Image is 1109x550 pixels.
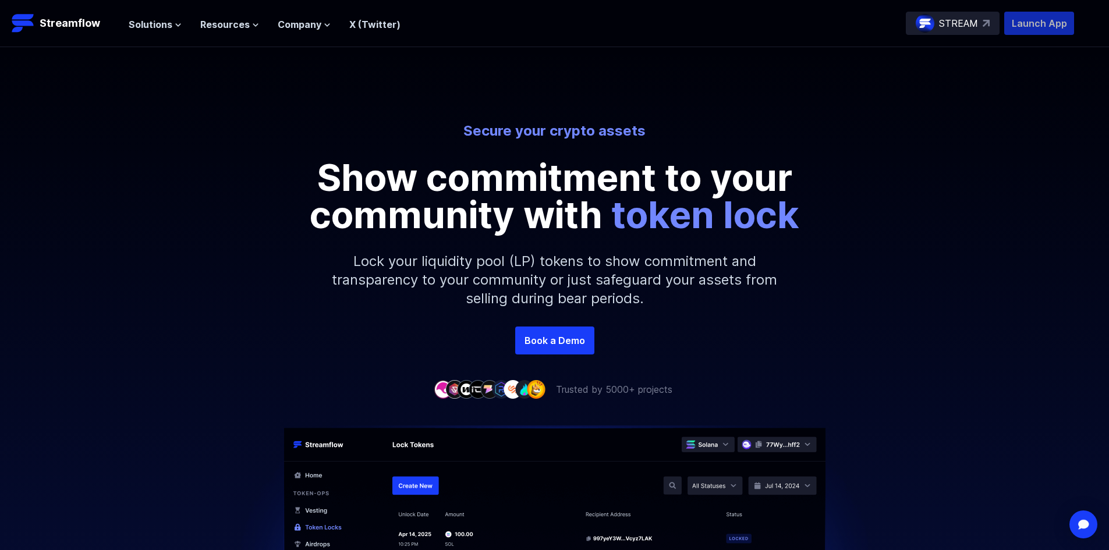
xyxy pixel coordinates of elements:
button: Company [278,17,331,31]
img: company-7 [504,380,522,398]
img: streamflow-logo-circle.png [916,14,934,33]
p: Lock your liquidity pool (LP) tokens to show commitment and transparency to your community or jus... [304,233,805,327]
span: Resources [200,17,250,31]
img: company-9 [527,380,545,398]
p: Trusted by 5000+ projects [556,382,672,396]
div: Open Intercom Messenger [1069,510,1097,538]
a: Book a Demo [515,327,594,354]
img: company-3 [457,380,476,398]
a: Streamflow [12,12,117,35]
span: token lock [611,192,799,237]
p: STREAM [939,16,978,30]
img: company-8 [515,380,534,398]
button: Launch App [1004,12,1074,35]
a: STREAM [906,12,1000,35]
img: top-right-arrow.svg [983,20,990,27]
img: company-2 [445,380,464,398]
img: company-5 [480,380,499,398]
span: Solutions [129,17,172,31]
p: Show commitment to your community with [293,159,817,233]
span: Company [278,17,321,31]
img: Streamflow Logo [12,12,35,35]
img: company-6 [492,380,511,398]
img: company-4 [469,380,487,398]
p: Secure your crypto assets [232,122,877,140]
a: X (Twitter) [349,19,401,30]
p: Streamflow [40,15,100,31]
button: Solutions [129,17,182,31]
button: Resources [200,17,259,31]
img: company-1 [434,380,452,398]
